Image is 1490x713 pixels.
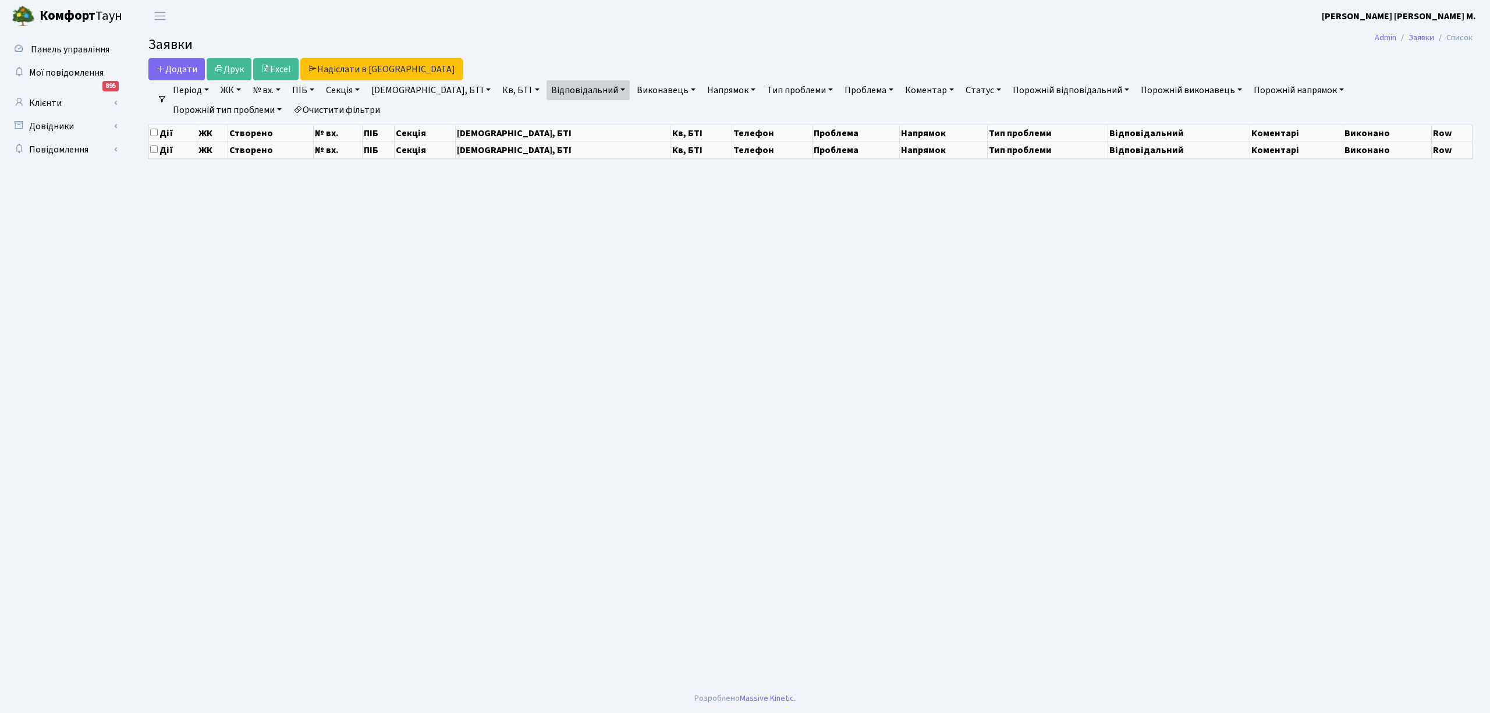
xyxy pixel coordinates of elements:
[6,91,122,115] a: Клієнти
[6,115,122,138] a: Довідники
[900,80,959,100] a: Коментар
[12,5,35,28] img: logo.png
[395,125,456,141] th: Секція
[900,125,987,141] th: Напрямок
[812,141,899,158] th: Проблема
[455,125,671,141] th: [DEMOGRAPHIC_DATA], БТІ
[228,141,313,158] th: Створено
[812,125,899,141] th: Проблема
[987,125,1108,141] th: Тип проблеми
[1008,80,1134,100] a: Порожній відповідальний
[671,141,732,158] th: Кв, БТІ
[228,125,313,141] th: Створено
[313,141,362,158] th: № вх.
[1108,141,1250,158] th: Відповідальний
[148,58,205,80] a: Додати
[40,6,95,25] b: Комфорт
[1409,31,1434,44] a: Заявки
[248,80,285,100] a: № вх.
[900,141,987,158] th: Напрямок
[1434,31,1473,44] li: Список
[1357,26,1490,50] nav: breadcrumb
[289,100,385,120] a: Очистити фільтри
[395,141,456,158] th: Секція
[168,100,286,120] a: Порожній тип проблеми
[156,63,197,76] span: Додати
[102,81,119,91] div: 895
[6,61,122,84] a: Мої повідомлення895
[1343,141,1431,158] th: Виконано
[288,80,319,100] a: ПІБ
[740,692,794,704] a: Massive Kinetic
[363,125,395,141] th: ПІБ
[31,43,109,56] span: Панель управління
[1343,125,1431,141] th: Виконано
[498,80,544,100] a: Кв, БТІ
[1136,80,1247,100] a: Порожній виконавець
[29,66,104,79] span: Мої повідомлення
[455,141,671,158] th: [DEMOGRAPHIC_DATA], БТІ
[1108,125,1250,141] th: Відповідальний
[732,125,813,141] th: Телефон
[1375,31,1396,44] a: Admin
[363,141,395,158] th: ПІБ
[840,80,898,100] a: Проблема
[1250,125,1343,141] th: Коментарі
[253,58,299,80] a: Excel
[146,6,175,26] button: Переключити навігацію
[1250,141,1343,158] th: Коментарі
[547,80,630,100] a: Відповідальний
[1322,9,1476,23] a: [PERSON_NAME] [PERSON_NAME] М.
[762,80,838,100] a: Тип проблеми
[703,80,760,100] a: Напрямок
[367,80,495,100] a: [DEMOGRAPHIC_DATA], БТІ
[1432,125,1473,141] th: Row
[197,125,228,141] th: ЖК
[197,141,228,158] th: ЖК
[168,80,214,100] a: Період
[300,58,463,80] a: Надіслати в [GEOGRAPHIC_DATA]
[987,141,1108,158] th: Тип проблеми
[149,141,197,158] th: Дії
[732,141,813,158] th: Телефон
[961,80,1006,100] a: Статус
[40,6,122,26] span: Таун
[313,125,362,141] th: № вх.
[216,80,246,100] a: ЖК
[6,138,122,161] a: Повідомлення
[1249,80,1349,100] a: Порожній напрямок
[671,125,732,141] th: Кв, БТІ
[207,58,251,80] a: Друк
[148,34,193,55] span: Заявки
[632,80,700,100] a: Виконавець
[1322,10,1476,23] b: [PERSON_NAME] [PERSON_NAME] М.
[321,80,364,100] a: Секція
[6,38,122,61] a: Панель управління
[694,692,796,705] div: Розроблено .
[149,125,197,141] th: Дії
[1432,141,1473,158] th: Row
